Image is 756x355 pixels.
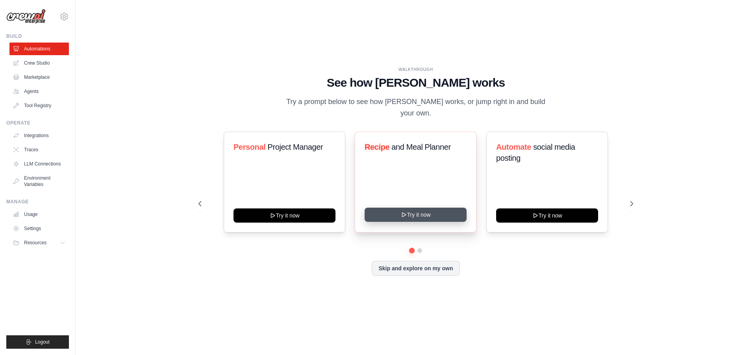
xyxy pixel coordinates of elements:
button: Logout [6,335,69,349]
a: Agents [9,85,69,98]
span: Logout [35,339,50,345]
button: Skip and explore on my own [372,261,460,276]
a: LLM Connections [9,158,69,170]
a: Marketplace [9,71,69,84]
span: social media posting [496,143,575,162]
a: Traces [9,143,69,156]
div: Operate [6,120,69,126]
div: WALKTHROUGH [198,67,633,72]
p: Try a prompt below to see how [PERSON_NAME] works, or jump right in and build your own. [283,96,548,119]
button: Try it now [233,208,335,223]
button: Resources [9,236,69,249]
a: Integrations [9,129,69,142]
a: Settings [9,222,69,235]
a: Tool Registry [9,99,69,112]
span: and Meal Planner [392,143,451,151]
span: Automate [496,143,531,151]
span: Project Manager [267,143,323,151]
h1: See how [PERSON_NAME] works [198,76,633,90]
button: Try it now [365,208,467,222]
span: Resources [24,240,46,246]
a: Crew Studio [9,57,69,69]
button: Try it now [496,208,598,223]
span: Recipe [365,143,389,151]
a: Environment Variables [9,172,69,191]
div: Build [6,33,69,39]
span: Personal [233,143,265,151]
div: Manage [6,199,69,205]
img: Logo [6,9,46,24]
a: Usage [9,208,69,221]
a: Automations [9,43,69,55]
